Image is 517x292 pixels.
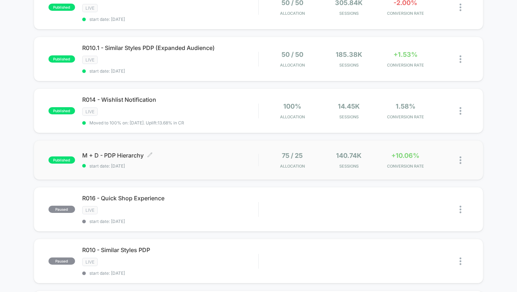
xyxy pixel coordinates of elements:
[336,51,362,58] span: 185.38k
[48,156,75,164] span: published
[280,114,305,119] span: Allocation
[282,152,303,159] span: 75 / 25
[393,51,418,58] span: +1.53%
[338,102,360,110] span: 14.45k
[322,114,375,119] span: Sessions
[379,114,432,119] span: CONVERSION RATE
[280,63,305,68] span: Allocation
[391,152,419,159] span: +10.06%
[379,63,432,68] span: CONVERSION RATE
[460,107,461,115] img: close
[460,4,461,11] img: close
[283,102,301,110] span: 100%
[82,108,98,116] span: LIVE
[82,270,258,276] span: start date: [DATE]
[82,206,98,214] span: LIVE
[48,206,75,213] span: paused
[82,258,98,266] span: LIVE
[82,163,258,169] span: start date: [DATE]
[82,17,258,22] span: start date: [DATE]
[460,206,461,213] img: close
[48,4,75,11] span: published
[281,51,303,58] span: 50 / 50
[82,68,258,74] span: start date: [DATE]
[48,55,75,63] span: published
[322,63,375,68] span: Sessions
[460,55,461,63] img: close
[82,96,258,103] span: R014 - Wishlist Notification
[48,107,75,114] span: published
[82,152,258,159] span: M + D - PDP Hierarchy
[82,219,258,224] span: start date: [DATE]
[89,120,184,126] span: Moved to 100% on: [DATE] . Uplift: 13.68% in CR
[82,44,258,51] span: R010.1 - Similar Styles PDP (Expanded Audience)
[336,152,362,159] span: 140.74k
[379,11,432,16] span: CONVERSION RATE
[280,164,305,169] span: Allocation
[280,11,305,16] span: Allocation
[379,164,432,169] span: CONVERSION RATE
[82,195,258,202] span: R016 - Quick Shop Experience
[82,246,258,254] span: R010 - Similar Styles PDP
[82,56,98,64] span: LIVE
[460,257,461,265] img: close
[82,4,98,12] span: LIVE
[396,102,415,110] span: 1.58%
[460,156,461,164] img: close
[48,257,75,265] span: paused
[322,11,375,16] span: Sessions
[322,164,375,169] span: Sessions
